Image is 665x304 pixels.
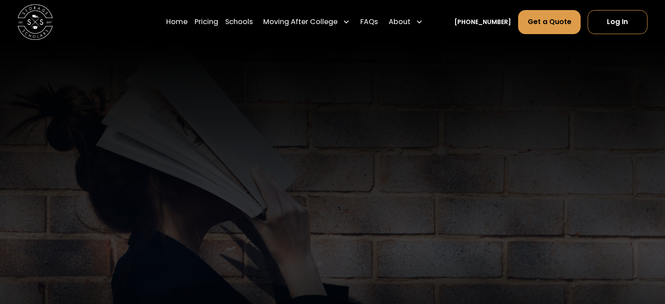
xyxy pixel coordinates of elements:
[166,10,188,34] a: Home
[389,17,411,27] div: About
[385,10,426,34] div: About
[17,4,53,40] img: Storage Scholars main logo
[17,4,53,40] a: home
[263,17,338,27] div: Moving After College
[260,10,353,34] div: Moving After College
[454,17,511,27] a: [PHONE_NUMBER]
[195,10,218,34] a: Pricing
[225,10,253,34] a: Schools
[360,10,378,34] a: FAQs
[518,10,580,34] a: Get a Quote
[588,10,648,34] a: Log In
